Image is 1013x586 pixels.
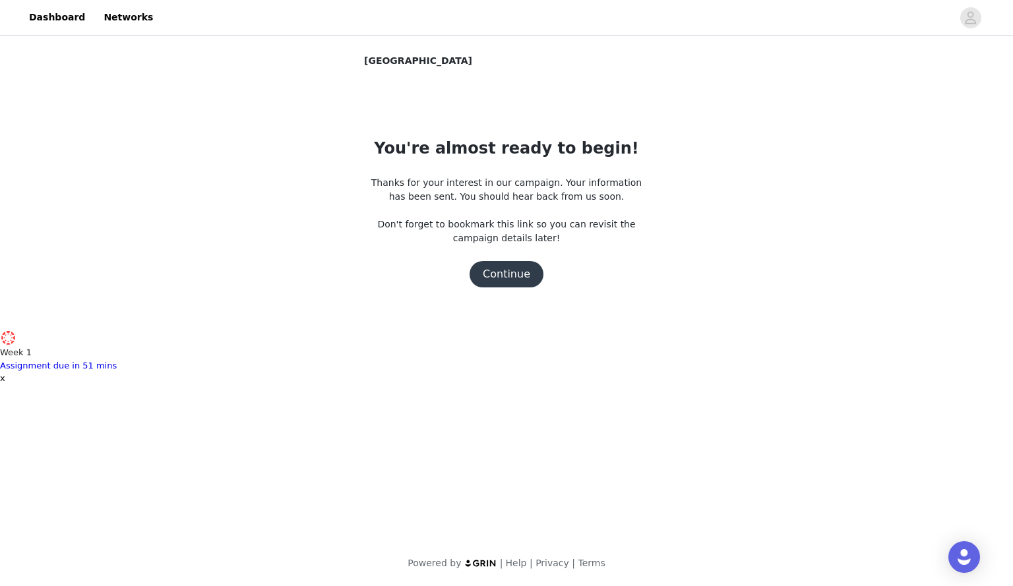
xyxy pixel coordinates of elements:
[506,558,527,568] a: Help
[96,3,161,32] a: Networks
[470,261,543,287] button: Continue
[536,558,569,568] a: Privacy
[948,541,980,573] div: Open Intercom Messenger
[964,7,977,28] div: avatar
[572,558,575,568] span: |
[500,558,503,568] span: |
[364,54,472,68] span: [GEOGRAPHIC_DATA]
[578,558,605,568] a: Terms
[408,558,461,568] span: Powered by
[464,559,497,568] img: logo
[530,558,533,568] span: |
[374,136,638,160] h1: You're almost ready to begin!
[21,3,93,32] a: Dashboard
[364,176,649,245] p: Thanks for your interest in our campaign. Your information has been sent. You should hear back fr...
